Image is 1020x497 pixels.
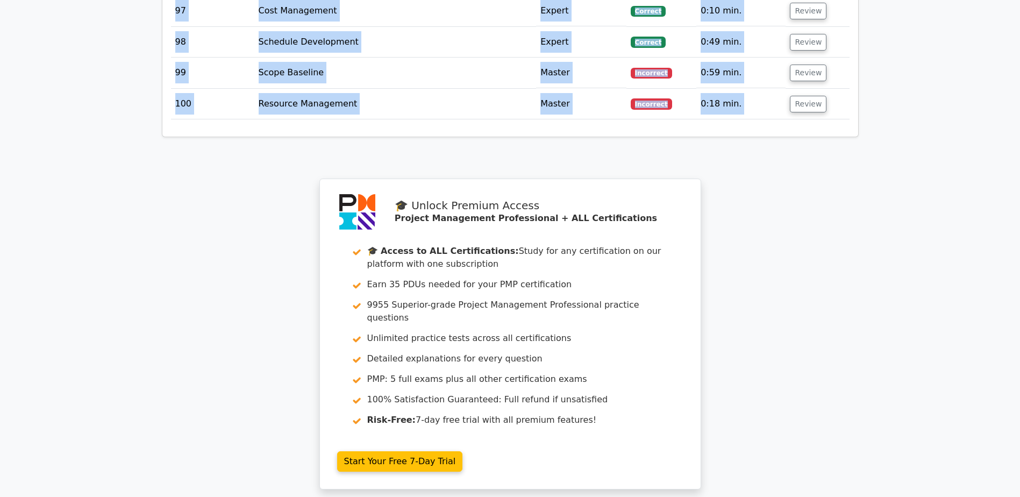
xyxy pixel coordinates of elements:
[631,98,672,109] span: Incorrect
[790,34,826,51] button: Review
[696,27,786,58] td: 0:49 min.
[631,68,672,79] span: Incorrect
[536,58,626,88] td: Master
[696,89,786,119] td: 0:18 min.
[254,89,537,119] td: Resource Management
[631,6,666,17] span: Correct
[171,27,254,58] td: 98
[790,3,826,19] button: Review
[696,58,786,88] td: 0:59 min.
[171,58,254,88] td: 99
[536,27,626,58] td: Expert
[254,27,537,58] td: Schedule Development
[536,89,626,119] td: Master
[171,89,254,119] td: 100
[790,65,826,81] button: Review
[254,58,537,88] td: Scope Baseline
[337,451,463,472] a: Start Your Free 7-Day Trial
[790,96,826,112] button: Review
[631,37,666,47] span: Correct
